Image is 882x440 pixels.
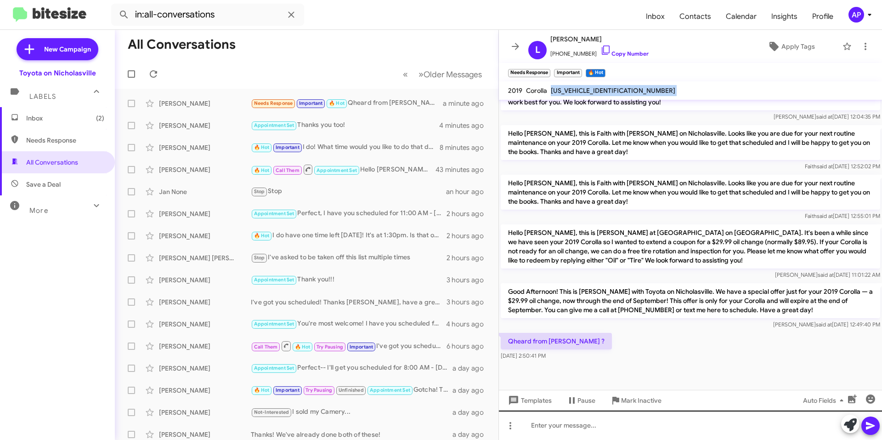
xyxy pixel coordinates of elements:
span: Templates [506,392,552,409]
div: a day ago [452,408,491,417]
span: « [403,69,408,80]
span: Needs Response [26,136,104,145]
div: 4 minutes ago [439,121,491,130]
div: AP [848,7,864,23]
div: Stop [251,186,446,197]
a: Insights [764,3,805,30]
div: Thank you!!! [251,274,447,285]
button: Auto Fields [796,392,854,409]
div: a day ago [452,430,491,439]
small: Important [554,69,582,77]
span: Appointment Set [254,277,294,283]
span: said at [818,271,834,278]
div: Thanks you too! [251,120,439,131]
div: [PERSON_NAME] [159,143,251,152]
span: Apply Tags [781,38,815,55]
span: [US_VEHICLE_IDENTIFICATION_NUMBER] [551,86,675,95]
div: [PERSON_NAME] [159,364,251,373]
div: 3 hours ago [447,275,491,285]
button: Next [413,65,487,84]
div: I've asked to be taken off this list multiple times [251,252,447,263]
span: [PHONE_NUMBER] [550,45,649,58]
button: Previous [397,65,413,84]
span: Faith [DATE] 12:52:02 PM [805,163,880,170]
div: 2 hours ago [447,253,491,263]
div: [PERSON_NAME] [159,231,251,240]
div: Thanks! We've already done both of these! [251,430,452,439]
div: I've got you scheduled! Thanks [PERSON_NAME], have a great day! [251,297,447,307]
span: Call Them [254,344,278,350]
div: [PERSON_NAME] [159,342,251,351]
div: Perfect-- I'll get you scheduled for 8:00 AM - [DATE] and I let the team know you'd be dropping i... [251,363,452,373]
span: Appointment Set [254,321,294,327]
div: a minute ago [443,99,491,108]
div: [PERSON_NAME] [159,408,251,417]
p: Qheard from [PERSON_NAME] ? [501,333,612,349]
span: [DATE] 2:50:41 PM [501,352,546,359]
a: Calendar [718,3,764,30]
span: Mark Inactive [621,392,661,409]
span: said at [816,113,832,120]
small: Needs Response [508,69,550,77]
span: Stop [254,255,265,261]
div: 6 hours ago [447,342,491,351]
div: 43 minutes ago [436,165,491,174]
a: Contacts [672,3,718,30]
div: Gotcha! Thank you for letting me know. Take your time and just send me a message whenever you wan... [251,385,452,395]
p: Hello [PERSON_NAME], this is Faith with [PERSON_NAME] on Nicholasville. Looks like you are due fo... [501,175,880,210]
p: Hello [PERSON_NAME], this is [PERSON_NAME] at [GEOGRAPHIC_DATA] on [GEOGRAPHIC_DATA]. It's been a... [501,224,880,269]
span: said at [817,163,833,170]
button: Mark Inactive [603,392,669,409]
span: 🔥 Hot [254,167,270,173]
span: Not-Interested [254,409,289,415]
div: 3 hours ago [447,297,491,307]
span: More [29,206,48,215]
span: Pause [577,392,595,409]
span: Appointment Set [317,167,357,173]
span: 🔥 Hot [295,344,311,350]
input: Search [111,4,304,26]
div: [PERSON_NAME] [159,121,251,130]
div: [PERSON_NAME] [159,165,251,174]
span: [PERSON_NAME] [DATE] 12:49:40 PM [773,321,880,328]
div: [PERSON_NAME] [159,386,251,395]
a: Profile [805,3,841,30]
span: Older Messages [424,69,482,80]
span: Important [350,344,373,350]
span: L [535,43,540,57]
span: Important [299,100,323,106]
span: Appointment Set [254,122,294,128]
span: Unfinished [339,387,364,393]
a: Copy Number [600,50,649,57]
small: 🔥 Hot [586,69,605,77]
span: [PERSON_NAME] [DATE] 11:01:22 AM [775,271,880,278]
div: [PERSON_NAME] [159,320,251,329]
span: Important [276,387,300,393]
span: Save a Deal [26,180,61,189]
div: Toyota on Nicholasville [19,69,96,78]
a: New Campaign [17,38,98,60]
p: Good Afternoon! This is [PERSON_NAME] with Toyota on Nicholasville. We have a special offer just ... [501,283,880,318]
span: [PERSON_NAME] [550,34,649,45]
div: Jan None [159,187,251,196]
span: 🔥 Hot [254,144,270,150]
span: » [418,69,424,80]
button: AP [841,7,872,23]
span: Call Them [276,167,300,173]
div: 2 hours ago [447,209,491,218]
div: Qheard from [PERSON_NAME] ? [251,98,443,109]
span: Inbox [26,114,104,123]
div: I do have one time left [DATE]! It's at 1:30pm. Is that okay? [251,230,447,241]
h1: All Conversations [128,37,236,52]
button: Templates [499,392,559,409]
span: 🔥 Hot [329,100,345,106]
p: Hello [PERSON_NAME], this is Faith with [PERSON_NAME] on Nicholasville. Looks like you are due fo... [501,125,880,160]
div: You're most welcome! I have you scheduled for 1:00 PM - [DATE]. Let me know if you need anything ... [251,319,446,329]
span: [PERSON_NAME] [DATE] 12:04:35 PM [774,113,880,120]
span: New Campaign [44,45,91,54]
span: 2019 [508,86,522,95]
